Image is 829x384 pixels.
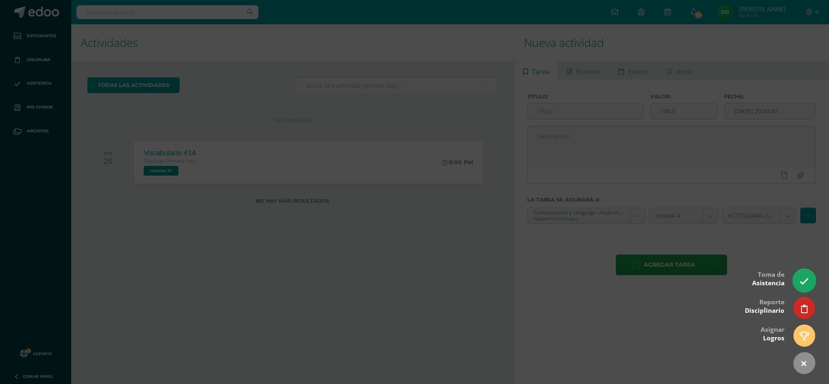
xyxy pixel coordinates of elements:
div: Reporte [745,293,784,319]
span: Disciplinario [745,306,784,315]
div: Toma de [752,265,784,291]
div: Asignar [761,320,784,346]
span: Asistencia [752,279,784,287]
span: Logros [763,334,784,342]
